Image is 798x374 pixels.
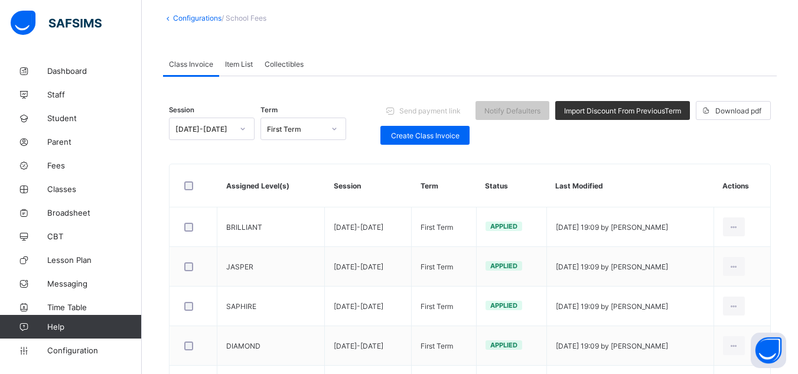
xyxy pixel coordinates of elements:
[47,90,142,99] span: Staff
[476,164,546,207] th: Status
[47,322,141,331] span: Help
[714,164,770,207] th: Actions
[217,207,325,247] td: BRILLIANT
[412,326,477,366] td: First Term
[399,106,461,115] span: Send payment link
[11,11,102,35] img: safsims
[175,125,233,134] div: [DATE]-[DATE]
[225,60,253,69] span: Item List
[546,247,714,287] td: [DATE] 19:09 by [PERSON_NAME]
[169,106,194,114] span: Session
[546,287,714,326] td: [DATE] 19:09 by [PERSON_NAME]
[47,113,142,123] span: Student
[217,326,325,366] td: DIAMOND
[325,164,412,207] th: Session
[490,222,517,230] span: Applied
[217,247,325,287] td: JASPER
[389,131,461,140] span: Create Class Invoice
[325,247,412,287] td: [DATE]-[DATE]
[47,279,142,288] span: Messaging
[217,287,325,326] td: SAPHIRE
[217,164,325,207] th: Assigned Level(s)
[47,208,142,217] span: Broadsheet
[325,287,412,326] td: [DATE]-[DATE]
[222,14,266,22] span: / School Fees
[412,287,477,326] td: First Term
[715,106,761,115] span: Download pdf
[412,164,477,207] th: Term
[484,106,540,115] span: Notify Defaulters
[490,341,517,349] span: Applied
[412,247,477,287] td: First Term
[564,106,681,115] span: Import Discount From Previous Term
[546,164,714,207] th: Last Modified
[325,326,412,366] td: [DATE]-[DATE]
[260,106,278,114] span: Term
[265,60,304,69] span: Collectibles
[546,326,714,366] td: [DATE] 19:09 by [PERSON_NAME]
[173,14,222,22] a: Configurations
[47,255,142,265] span: Lesson Plan
[490,262,517,270] span: Applied
[412,207,477,247] td: First Term
[267,125,324,134] div: First Term
[47,232,142,241] span: CBT
[47,161,142,170] span: Fees
[751,333,786,368] button: Open asap
[47,184,142,194] span: Classes
[47,66,142,76] span: Dashboard
[325,207,412,247] td: [DATE]-[DATE]
[47,303,142,312] span: Time Table
[169,60,213,69] span: Class Invoice
[47,137,142,147] span: Parent
[47,346,141,355] span: Configuration
[546,207,714,247] td: [DATE] 19:09 by [PERSON_NAME]
[490,301,517,310] span: Applied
